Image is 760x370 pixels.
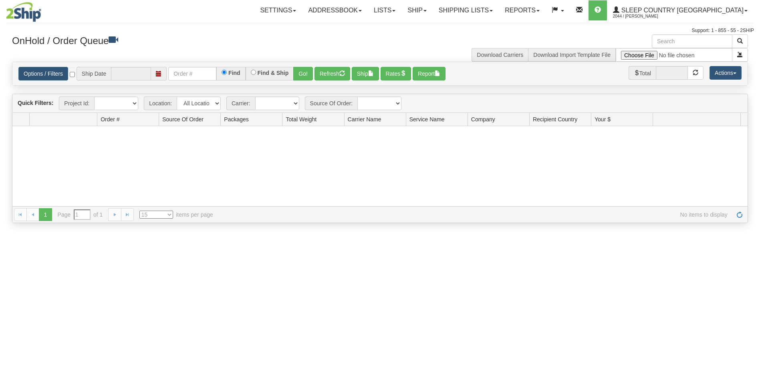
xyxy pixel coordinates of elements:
[139,211,213,219] span: items per page
[433,0,499,20] a: Shipping lists
[477,52,523,58] a: Download Carriers
[6,2,41,22] img: logo2044.jpg
[348,115,381,123] span: Carrier Name
[254,0,302,20] a: Settings
[533,52,611,58] a: Download Import Template File
[6,27,754,34] div: Support: 1 - 855 - 55 - 2SHIP
[258,70,289,76] label: Find & Ship
[144,97,177,110] span: Location:
[58,209,103,220] span: Page of 1
[732,34,748,48] button: Search
[595,115,611,123] span: Your $
[733,208,746,221] a: Refresh
[293,67,313,80] button: Go!
[533,115,577,123] span: Recipient Country
[228,70,240,76] label: Find
[12,34,374,46] h3: OnHold / Order Queue
[226,97,255,110] span: Carrier:
[613,12,673,20] span: 2044 / [PERSON_NAME]
[224,211,728,219] span: No items to display
[101,115,119,123] span: Order #
[652,34,732,48] input: Search
[471,115,495,123] span: Company
[368,0,401,20] a: Lists
[59,97,94,110] span: Project Id:
[305,97,358,110] span: Source Of Order:
[302,0,368,20] a: Addressbook
[18,67,68,80] a: Options / Filters
[607,0,754,20] a: Sleep Country [GEOGRAPHIC_DATA] 2044 / [PERSON_NAME]
[224,115,248,123] span: Packages
[401,0,432,20] a: Ship
[499,0,546,20] a: Reports
[12,94,748,113] div: grid toolbar
[39,208,52,221] span: 1
[77,67,111,80] span: Ship Date
[162,115,204,123] span: Source Of Order
[413,67,446,80] button: Report
[168,67,216,80] input: Order #
[409,115,445,123] span: Service Name
[352,67,379,80] button: Ship
[314,67,350,80] button: Refresh
[286,115,316,123] span: Total Weight
[619,7,744,14] span: Sleep Country [GEOGRAPHIC_DATA]
[18,99,53,107] label: Quick Filters:
[710,66,742,80] button: Actions
[629,66,656,80] span: Total
[381,67,411,80] button: Rates
[616,48,732,62] input: Import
